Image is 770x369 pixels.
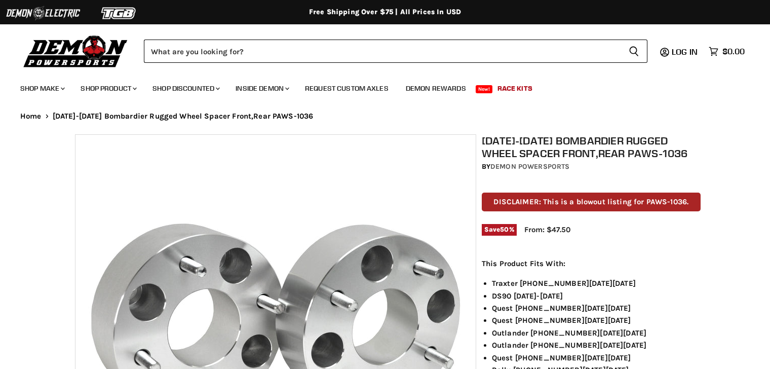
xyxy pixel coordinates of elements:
a: Log in [667,47,704,56]
a: $0.00 [704,44,750,59]
a: Shop Product [73,78,143,99]
a: Inside Demon [228,78,295,99]
a: Home [20,112,42,121]
li: DS90 [DATE]-[DATE] [492,290,701,302]
a: Shop Make [13,78,71,99]
span: New! [476,85,493,93]
h1: [DATE]-[DATE] Bombardier Rugged Wheel Spacer Front,Rear PAWS-1036 [482,134,701,160]
a: Demon Powersports [490,162,569,171]
form: Product [144,40,647,63]
span: [DATE]-[DATE] Bombardier Rugged Wheel Spacer Front,Rear PAWS-1036 [53,112,314,121]
span: Save % [482,224,517,235]
p: DISCLAIMER: This is a blowout listing for PAWS-1036. [482,193,701,211]
li: Traxter [PHONE_NUMBER][DATE][DATE] [492,277,701,289]
a: Request Custom Axles [297,78,396,99]
div: by [482,161,701,172]
span: $0.00 [722,47,745,56]
img: Demon Electric Logo 2 [5,4,81,23]
button: Search [621,40,647,63]
li: Quest [PHONE_NUMBER][DATE][DATE] [492,302,701,314]
span: Log in [672,47,698,57]
a: Demon Rewards [398,78,474,99]
span: From: $47.50 [524,225,570,234]
p: This Product Fits With: [482,257,701,270]
a: Shop Discounted [145,78,226,99]
ul: Main menu [13,74,742,99]
li: Quest [PHONE_NUMBER][DATE][DATE] [492,352,701,364]
li: Outlander [PHONE_NUMBER][DATE][DATE] [492,339,701,351]
img: Demon Powersports [20,33,131,69]
a: Race Kits [490,78,540,99]
li: Outlander [PHONE_NUMBER][DATE][DATE] [492,327,701,339]
span: 50 [500,226,509,233]
input: Search [144,40,621,63]
li: Quest [PHONE_NUMBER][DATE][DATE] [492,314,701,326]
img: TGB Logo 2 [81,4,157,23]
